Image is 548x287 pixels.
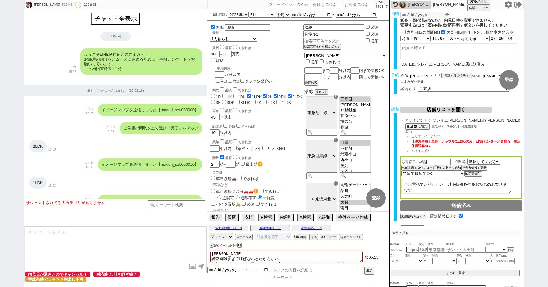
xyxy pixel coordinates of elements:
[391,107,399,111] span: 調整
[408,2,430,7] div: [PERSON_NAME]
[238,94,246,99] label: 1DK
[84,111,93,115] p: 15:03
[279,94,286,99] label: 2DK
[340,113,370,119] option: 荏原中延
[423,258,432,264] input: 5
[236,195,240,199] input: 近隣不可
[281,100,291,105] label: 4LDK
[406,247,419,253] input: https://suumo.jp/chintai/jnc_000022489271
[98,104,202,116] div: イメージマップを送信しました【madori_set/000000】
[359,75,385,79] span: 回まで乗換OK
[428,281,446,285] span: 住所
[306,129,337,136] input: 🔍
[221,79,227,83] label: 礼0
[390,253,405,258] span: 広さ
[232,88,251,92] label: できれば
[411,135,440,138] span: エリア: どこでも可
[469,6,489,10] span: 会話チェック
[426,214,458,218] span: ・店舗情報伝えた
[211,202,215,206] input: バイク置場🛵
[210,202,241,207] label: バイク置場🛵
[336,214,371,221] button: 物件ページ作成
[390,248,406,252] input: 1234567
[258,214,275,221] button: R検索
[98,195,202,207] div: イメージマップを送信しました【madori_set/001010】
[217,66,273,71] div: 初期費用
[467,5,490,11] button: 会話チェック
[499,70,519,90] button: 登録
[84,2,96,7] div: 129日目
[340,125,370,130] option: 長原
[419,281,428,285] span: 家賃
[245,79,273,83] label: クレカ決済必須
[256,202,260,206] input: できれば
[232,140,251,144] label: できれば
[340,146,370,151] option: 不動前
[210,12,228,17] label: 引越し時期：
[465,171,482,177] button: 地図画像DL
[234,196,256,200] label: 近隣不可
[252,94,262,99] label: 1LDK
[405,123,430,130] button: ☎店舗に電話
[340,129,371,136] input: 🔍
[334,95,338,99] div: ☓
[210,138,303,152] div: 年以内
[216,196,234,200] label: 近隣可
[233,155,237,159] input: できれば
[371,25,378,30] label: 必須
[340,194,370,200] option: 大井町
[98,158,202,171] div: イメージマップを送信しました【madori_set/000010】
[340,188,370,194] option: 品川
[340,119,370,125] option: 旗の台
[340,205,370,211] option: 蒲田
[334,138,338,142] div: ☓
[272,275,375,281] input: キーワード
[391,12,399,16] span: 日時
[84,161,93,165] p: スミカ
[446,30,480,35] label: 内見日時前倒しNG
[260,189,264,193] input: できれば
[80,48,202,75] div: ようこそLINE物件紹介のスミカへ！ お部屋の紹介をスムーズに進めるために、事前アンケートをお願いしています。 ※平均回答時間：1分
[233,45,237,49] input: できれば
[106,124,115,129] p: スミカ
[359,68,385,73] span: 回まで乗換OK
[401,160,417,164] span: お電話口:
[400,200,522,211] button: 送信済み
[419,247,428,253] input: 10.5
[320,234,337,240] button: 条件コピー
[376,5,388,9] p: 15:21:17
[235,125,255,128] label: できれば
[210,107,303,120] div: ㎡以上
[434,73,441,77] span: TEL
[390,229,521,236] p: 物件の共有
[304,74,387,80] div: まで 分以内
[406,281,419,285] span: URL
[457,258,466,264] input: 2
[75,2,81,8] div: !
[340,102,370,107] option: [PERSON_NAME]
[391,270,520,276] button: まとめて登録
[225,109,232,113] span: 必須
[340,163,370,169] option: 洗足
[216,100,221,105] label: 3K
[490,253,515,258] span: 入力専用URL
[210,244,243,247] div: 送客メール送信中
[217,195,221,199] input: 近隣可
[466,253,490,258] span: 構造
[106,129,115,134] p: 15:03
[371,39,378,43] label: 必須
[227,100,234,105] label: 3DK
[436,165,462,171] button: 新しい担当を追加
[228,125,235,128] span: 必須
[225,88,232,92] span: 必須
[212,123,303,129] div: 駅徒歩
[246,162,263,167] label: 最上階
[212,31,303,35] div: 世帯
[428,242,446,247] span: 住所
[233,79,239,83] label: 敷0
[225,24,270,31] input: 詳細
[250,225,290,231] button: 候補物件ページ
[332,13,335,16] label: 〜
[29,140,47,153] div: 2LDK
[236,124,240,128] input: できれば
